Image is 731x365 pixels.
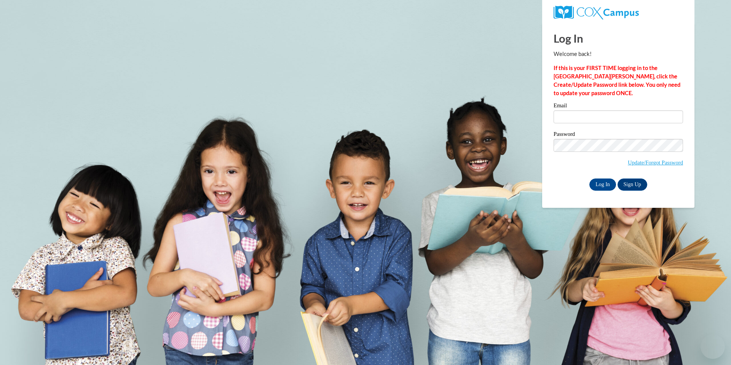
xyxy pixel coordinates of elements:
[554,6,639,19] img: COX Campus
[554,131,683,139] label: Password
[554,6,683,19] a: COX Campus
[554,103,683,110] label: Email
[554,65,680,96] strong: If this is your FIRST TIME logging in to the [GEOGRAPHIC_DATA][PERSON_NAME], click the Create/Upd...
[554,50,683,58] p: Welcome back!
[554,30,683,46] h1: Log In
[701,335,725,359] iframe: Button to launch messaging window
[618,179,647,191] a: Sign Up
[628,159,683,166] a: Update/Forgot Password
[589,179,616,191] input: Log In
